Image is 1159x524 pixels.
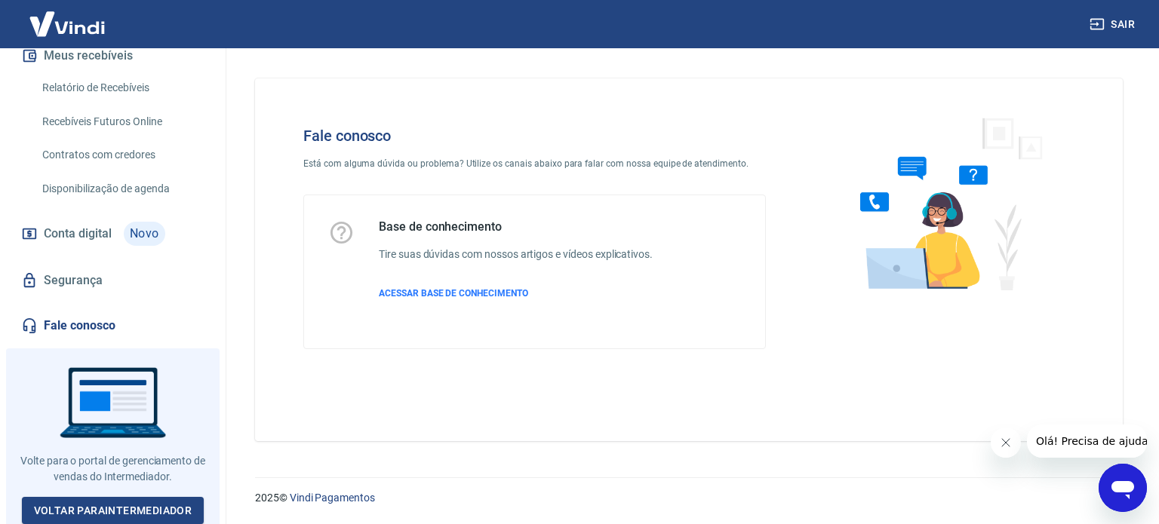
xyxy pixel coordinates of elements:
[830,103,1059,304] img: Fale conosco
[255,490,1123,506] p: 2025 ©
[36,106,208,137] a: Recebíveis Futuros Online
[9,11,127,23] span: Olá! Precisa de ajuda?
[124,222,165,246] span: Novo
[44,223,112,244] span: Conta digital
[991,427,1021,458] iframe: Fechar mensagem
[18,39,208,72] button: Meus recebíveis
[379,247,653,262] h6: Tire suas dúvidas com nossos artigos e vídeos explicativos.
[303,157,766,170] p: Está com alguma dúvida ou problema? Utilize os canais abaixo para falar com nossa equipe de atend...
[379,287,653,300] a: ACESSAR BASE DE CONHECIMENTO
[18,264,208,297] a: Segurança
[1087,11,1141,38] button: Sair
[18,309,208,342] a: Fale conosco
[379,288,528,299] span: ACESSAR BASE DE CONHECIMENTO
[379,219,653,234] h5: Base de conhecimento
[303,127,766,145] h4: Fale conosco
[18,1,116,47] img: Vindi
[290,492,375,504] a: Vindi Pagamentos
[36,139,208,170] a: Contratos com credores
[18,216,208,252] a: Conta digitalNovo
[36,72,208,103] a: Relatório de Recebíveis
[1099,464,1147,512] iframe: Botão para abrir a janela de mensagens
[36,173,208,204] a: Disponibilização de agenda
[1027,424,1147,458] iframe: Mensagem da empresa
